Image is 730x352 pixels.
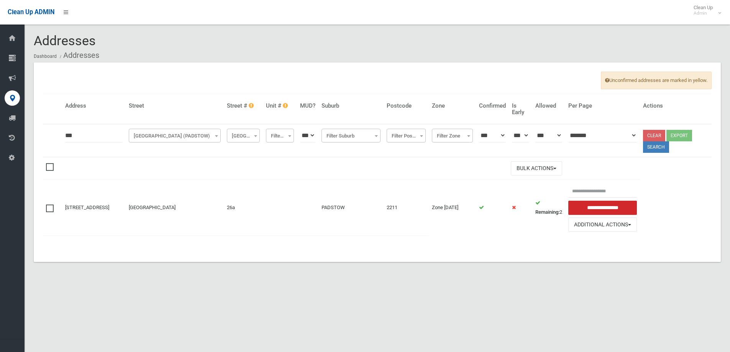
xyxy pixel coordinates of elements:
h4: Zone [432,103,473,109]
span: Filter Zone [434,131,471,141]
a: [STREET_ADDRESS] [65,205,109,210]
h4: Actions [643,103,709,109]
h4: Address [65,103,123,109]
span: Kiama Street (PADSTOW) [129,129,221,142]
a: Dashboard [34,54,57,59]
td: [GEOGRAPHIC_DATA] [126,180,224,236]
span: Addresses [34,33,96,48]
button: Additional Actions [568,218,637,232]
h4: Street # [227,103,260,109]
span: Clean Up ADMIN [8,8,54,16]
td: 2 [532,180,565,236]
span: Filter Unit # [266,129,294,142]
button: Search [643,141,669,153]
span: Filter Postcode [387,129,426,142]
td: 2211 [384,180,429,236]
h4: Allowed [535,103,562,109]
td: Zone [DATE] [429,180,476,236]
h4: Street [129,103,221,109]
h4: Is Early [512,103,529,115]
h4: Postcode [387,103,426,109]
span: Filter Suburb [322,129,381,142]
h4: MUD? [300,103,315,109]
span: Clean Up [690,5,720,16]
button: Export [666,130,692,141]
span: Filter Postcode [389,131,424,141]
span: Filter Zone [432,129,473,142]
span: Filter Street # [227,129,260,142]
span: Filter Unit # [268,131,292,141]
td: 26a [224,180,263,236]
span: Unconfirmed addresses are marked in yellow. [601,72,712,89]
strong: Remaining: [535,209,559,215]
button: Bulk Actions [511,161,562,175]
h4: Confirmed [479,103,506,109]
li: Addresses [58,48,99,62]
span: Filter Street # [229,131,258,141]
a: Clear [643,130,665,141]
span: Kiama Street (PADSTOW) [131,131,219,141]
span: Filter Suburb [323,131,379,141]
h4: Unit # [266,103,294,109]
h4: Suburb [322,103,381,109]
h4: Per Page [568,103,637,109]
small: Admin [694,10,713,16]
td: PADSTOW [318,180,384,236]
